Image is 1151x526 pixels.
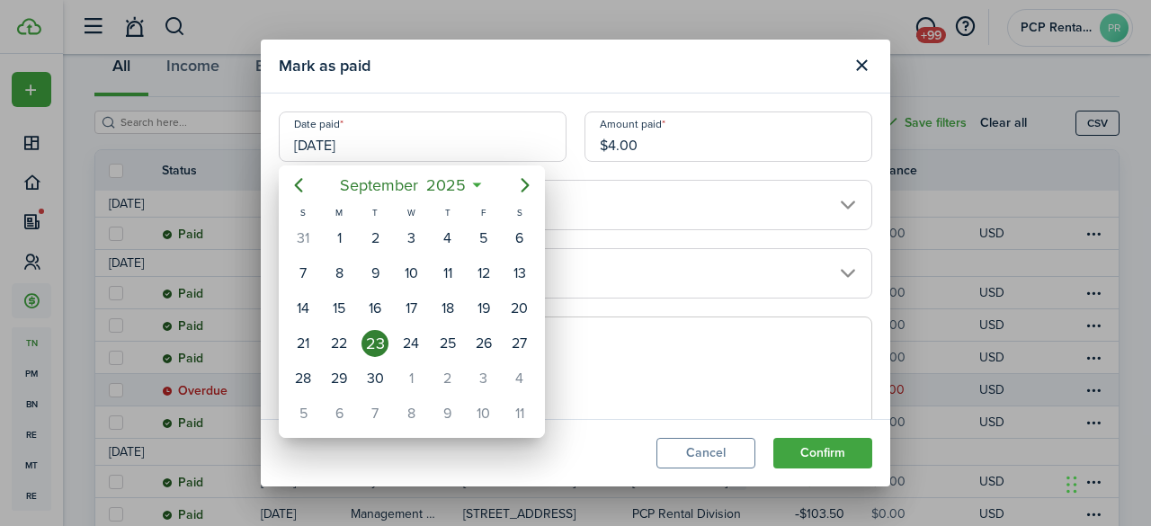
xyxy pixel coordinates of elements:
[506,365,533,392] div: Saturday, October 4, 2025
[506,400,533,427] div: Saturday, October 11, 2025
[335,169,422,201] span: September
[321,205,357,220] div: M
[507,167,543,203] mbsc-button: Next page
[434,225,461,252] div: Thursday, September 4, 2025
[434,400,461,427] div: Thursday, October 9, 2025
[328,169,477,201] mbsc-button: September2025
[470,365,497,392] div: Friday, October 3, 2025
[502,205,538,220] div: S
[326,330,352,357] div: Monday, September 22, 2025
[290,330,317,357] div: Sunday, September 21, 2025
[470,260,497,287] div: Friday, September 12, 2025
[422,169,469,201] span: 2025
[397,330,424,357] div: Wednesday, September 24, 2025
[397,225,424,252] div: Wednesday, September 3, 2025
[470,295,497,322] div: Friday, September 19, 2025
[466,205,502,220] div: F
[290,295,317,322] div: Sunday, September 14, 2025
[470,330,497,357] div: Friday, September 26, 2025
[361,260,388,287] div: Tuesday, September 9, 2025
[326,365,352,392] div: Monday, September 29, 2025
[290,365,317,392] div: Sunday, September 28, 2025
[326,295,352,322] div: Monday, September 15, 2025
[506,330,533,357] div: Saturday, September 27, 2025
[361,225,388,252] div: Tuesday, September 2, 2025
[506,295,533,322] div: Saturday, September 20, 2025
[434,365,461,392] div: Today, Thursday, October 2, 2025
[361,365,388,392] div: Tuesday, September 30, 2025
[281,167,317,203] mbsc-button: Previous page
[397,295,424,322] div: Wednesday, September 17, 2025
[470,400,497,427] div: Friday, October 10, 2025
[470,225,497,252] div: Friday, September 5, 2025
[361,400,388,427] div: Tuesday, October 7, 2025
[290,400,317,427] div: Sunday, October 5, 2025
[434,260,461,287] div: Thursday, September 11, 2025
[326,225,352,252] div: Monday, September 1, 2025
[357,205,393,220] div: T
[506,225,533,252] div: Saturday, September 6, 2025
[326,400,352,427] div: Monday, October 6, 2025
[361,295,388,322] div: Tuesday, September 16, 2025
[285,205,321,220] div: S
[434,330,461,357] div: Thursday, September 25, 2025
[290,225,317,252] div: Sunday, August 31, 2025
[430,205,466,220] div: T
[506,260,533,287] div: Saturday, September 13, 2025
[326,260,352,287] div: Monday, September 8, 2025
[290,260,317,287] div: Sunday, September 7, 2025
[397,365,424,392] div: Wednesday, October 1, 2025
[397,400,424,427] div: Wednesday, October 8, 2025
[393,205,429,220] div: W
[434,295,461,322] div: Thursday, September 18, 2025
[361,330,388,357] div: Tuesday, September 23, 2025
[397,260,424,287] div: Wednesday, September 10, 2025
